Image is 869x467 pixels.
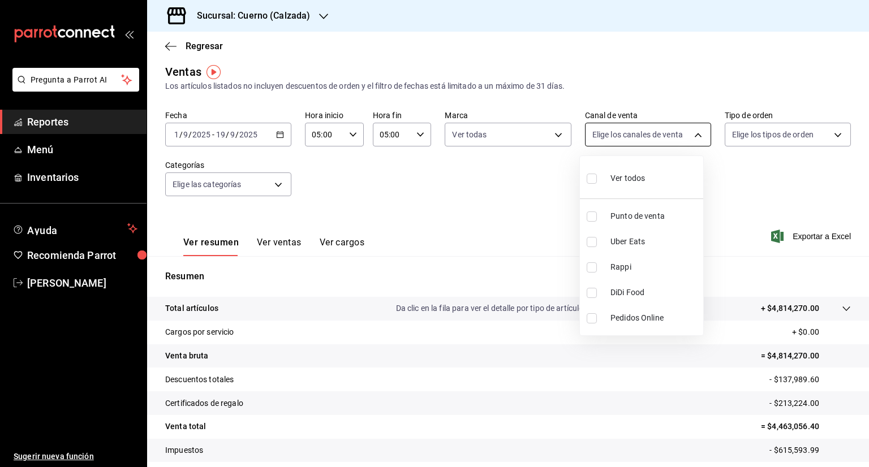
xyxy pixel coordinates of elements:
img: Tooltip marker [207,65,221,79]
span: Pedidos Online [610,312,699,324]
span: Punto de venta [610,210,699,222]
span: Rappi [610,261,699,273]
span: Ver todos [610,172,645,184]
span: DiDi Food [610,287,699,299]
span: Uber Eats [610,236,699,248]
